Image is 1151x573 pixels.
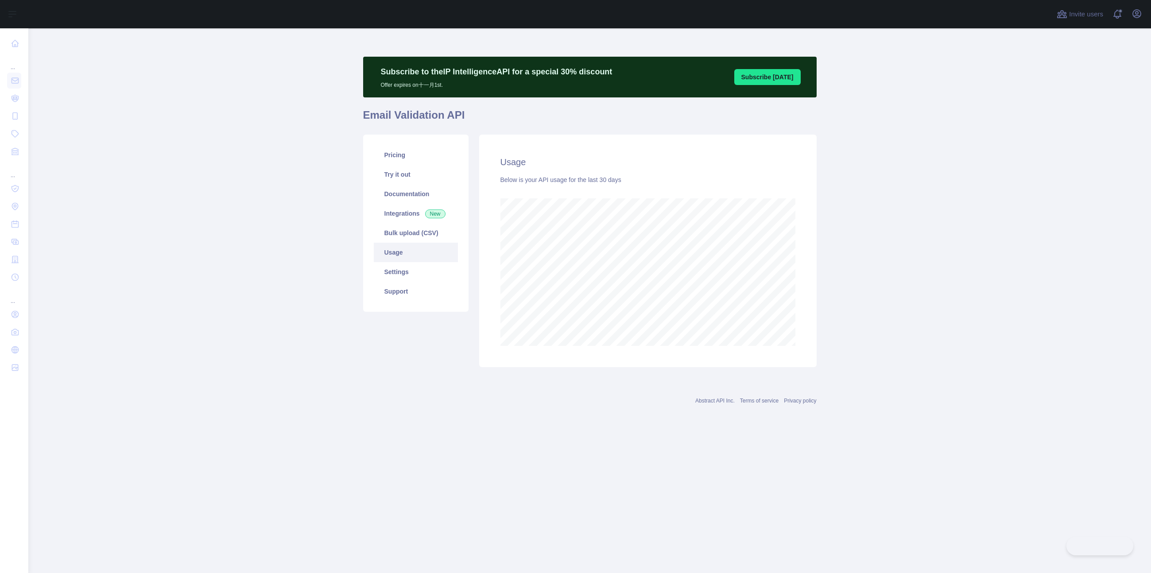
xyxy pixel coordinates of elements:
span: Invite users [1069,9,1103,19]
a: Try it out [374,165,458,184]
div: ... [7,161,21,179]
a: Integrations New [374,204,458,223]
a: Privacy policy [784,398,816,404]
a: Settings [374,262,458,282]
div: ... [7,53,21,71]
div: ... [7,287,21,305]
a: Pricing [374,145,458,165]
a: Usage [374,243,458,262]
p: Subscribe to the IP Intelligence API for a special 30 % discount [381,66,612,78]
div: Below is your API usage for the last 30 days [500,175,795,184]
a: Support [374,282,458,301]
span: New [425,209,446,218]
a: Documentation [374,184,458,204]
button: Subscribe [DATE] [734,69,801,85]
a: Terms of service [740,398,779,404]
button: Invite users [1055,7,1105,21]
a: Bulk upload (CSV) [374,223,458,243]
a: Abstract API Inc. [695,398,735,404]
h2: Usage [500,156,795,168]
p: Offer expires on 十一月 1st. [381,78,612,89]
iframe: Toggle Customer Support [1066,537,1133,555]
h1: Email Validation API [363,108,817,129]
